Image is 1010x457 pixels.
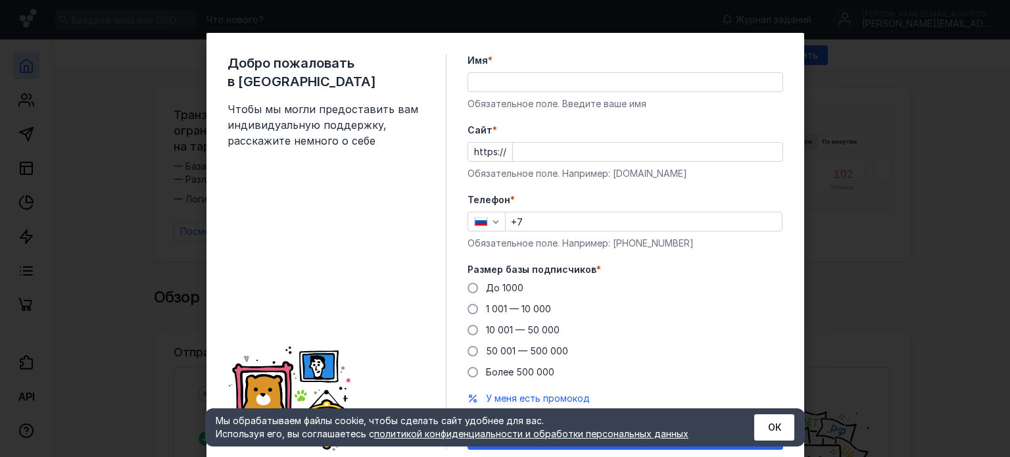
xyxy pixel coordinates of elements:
[228,54,425,91] span: Добро пожаловать в [GEOGRAPHIC_DATA]
[486,366,554,377] span: Более 500 000
[754,414,794,441] button: ОК
[468,263,596,276] span: Размер базы подписчиков
[468,167,783,180] div: Обязательное поле. Например: [DOMAIN_NAME]
[486,345,568,356] span: 50 001 — 500 000
[486,392,590,405] button: У меня есть промокод
[468,124,493,137] span: Cайт
[486,393,590,404] span: У меня есть промокод
[486,303,551,314] span: 1 001 — 10 000
[486,324,560,335] span: 10 001 — 50 000
[486,282,523,293] span: До 1000
[216,414,722,441] div: Мы обрабатываем файлы cookie, чтобы сделать сайт удобнее для вас. Используя его, вы соглашаетесь c
[228,101,425,149] span: Чтобы мы могли предоставить вам индивидуальную поддержку, расскажите немного о себе
[374,428,688,439] a: политикой конфиденциальности и обработки персональных данных
[468,97,783,110] div: Обязательное поле. Введите ваше имя
[468,54,488,67] span: Имя
[468,237,783,250] div: Обязательное поле. Например: [PHONE_NUMBER]
[468,193,510,206] span: Телефон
